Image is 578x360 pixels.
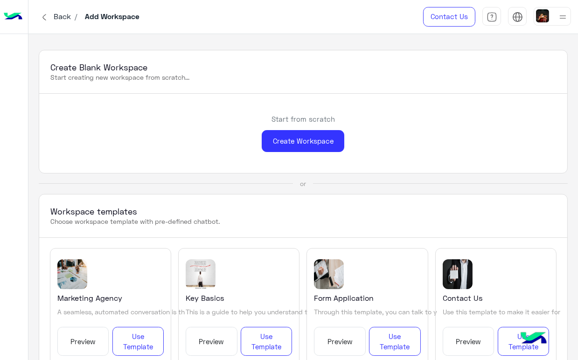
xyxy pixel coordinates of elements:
[186,307,307,317] p: This is a guide to help you understand t
[314,327,365,356] button: Preview
[487,12,497,22] img: tab
[443,292,483,304] h5: Contact Us
[498,327,549,356] button: Use Template
[85,11,139,23] p: Add Workspace
[57,292,122,304] h5: Marketing Agency
[39,12,50,23] img: chervon
[262,130,344,152] div: Create Workspace
[314,292,374,304] h5: Form Application
[512,12,523,22] img: tab
[517,323,550,355] img: hulul-logo.png
[314,307,437,317] p: Through this template, you can talk to y
[536,9,549,22] img: userImage
[57,327,109,356] button: Preview
[57,307,185,317] p: A seamless, automated conversation is th
[50,206,556,217] h3: Workspace templates
[272,115,335,123] h6: Start from scratch
[314,259,344,289] img: template image
[186,327,237,356] button: Preview
[482,7,501,27] a: tab
[112,327,164,356] button: Use Template
[443,259,473,289] img: template image
[423,7,475,27] a: Contact Us
[50,62,556,73] h3: Create Blank Workspace
[443,307,560,317] p: Use this template to make it easier for
[186,292,224,304] h5: Key Basics
[557,11,569,23] img: profile
[57,259,87,289] img: template image
[186,259,216,289] img: template image
[50,73,556,82] p: Start creating new workspace from scratch...
[241,327,292,356] button: Use Template
[74,12,78,21] span: /
[4,7,22,27] img: Logo
[443,327,494,356] button: Preview
[300,179,306,188] div: or
[50,217,556,226] p: Choose workspace template with pre-defined chatbot.
[50,12,74,21] span: Back
[369,327,420,356] button: Use Template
